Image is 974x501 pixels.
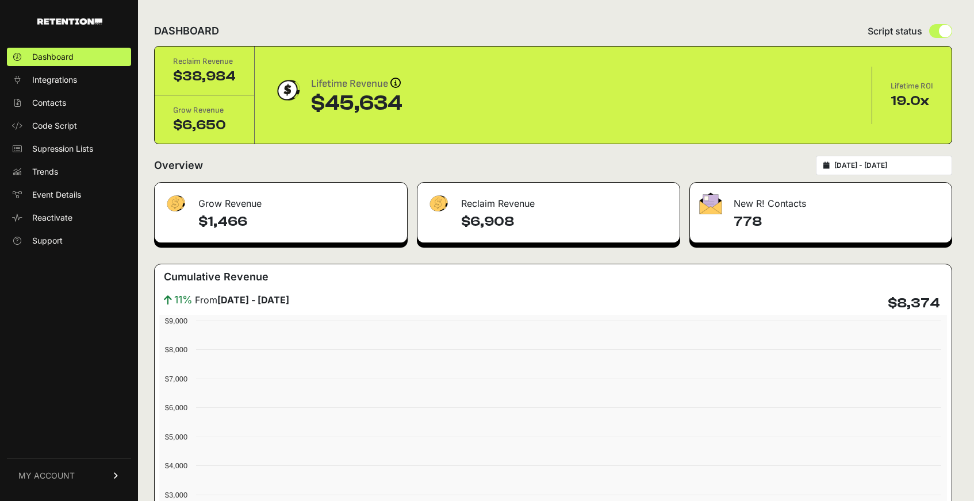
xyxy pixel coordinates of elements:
[7,48,131,66] a: Dashboard
[165,345,187,354] text: $8,000
[32,97,66,109] span: Contacts
[173,105,236,116] div: Grow Revenue
[154,157,203,174] h2: Overview
[165,461,187,470] text: $4,000
[7,94,131,112] a: Contacts
[7,117,131,135] a: Code Script
[734,213,942,231] h4: 778
[173,67,236,86] div: $38,984
[891,92,933,110] div: 19.0x
[7,209,131,227] a: Reactivate
[165,317,187,325] text: $9,000
[32,212,72,223] span: Reactivate
[165,491,187,499] text: $3,000
[174,292,193,308] span: 11%
[195,293,289,307] span: From
[198,213,398,231] h4: $1,466
[37,18,102,25] img: Retention.com
[18,470,75,481] span: MY ACCOUNT
[7,458,131,493] a: MY ACCOUNT
[155,183,407,217] div: Grow Revenue
[891,80,933,92] div: Lifetime ROI
[32,143,93,155] span: Supression Lists
[32,235,63,246] span: Support
[32,189,81,201] span: Event Details
[154,23,219,39] h2: DASHBOARD
[7,71,131,89] a: Integrations
[173,116,236,134] div: $6,650
[32,166,58,178] span: Trends
[427,192,450,215] img: fa-dollar-13500eef13a19c4ab2b9ed9ad552e47b0d9fc28b02b83b90ba0e00f96d6372e9.png
[311,92,402,115] div: $45,634
[7,232,131,250] a: Support
[690,183,952,217] div: New R! Contacts
[417,183,680,217] div: Reclaim Revenue
[868,24,922,38] span: Script status
[311,76,402,92] div: Lifetime Revenue
[173,56,236,67] div: Reclaim Revenue
[32,74,77,86] span: Integrations
[7,186,131,204] a: Event Details
[273,76,302,105] img: dollar-coin-05c43ed7efb7bc0c12610022525b4bbbb207c7efeef5aecc26f025e68dcafac9.png
[7,140,131,158] a: Supression Lists
[165,433,187,441] text: $5,000
[164,192,187,215] img: fa-dollar-13500eef13a19c4ab2b9ed9ad552e47b0d9fc28b02b83b90ba0e00f96d6372e9.png
[461,213,671,231] h4: $6,908
[164,269,269,285] h3: Cumulative Revenue
[217,294,289,306] strong: [DATE] - [DATE]
[7,163,131,181] a: Trends
[165,375,187,383] text: $7,000
[699,192,722,214] img: fa-envelope-19ae18322b30453b285274b1b8af3d052b27d846a4fbe8435d1a52b978f639a2.png
[32,120,77,132] span: Code Script
[32,51,74,63] span: Dashboard
[888,294,940,313] h4: $8,374
[165,403,187,412] text: $6,000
